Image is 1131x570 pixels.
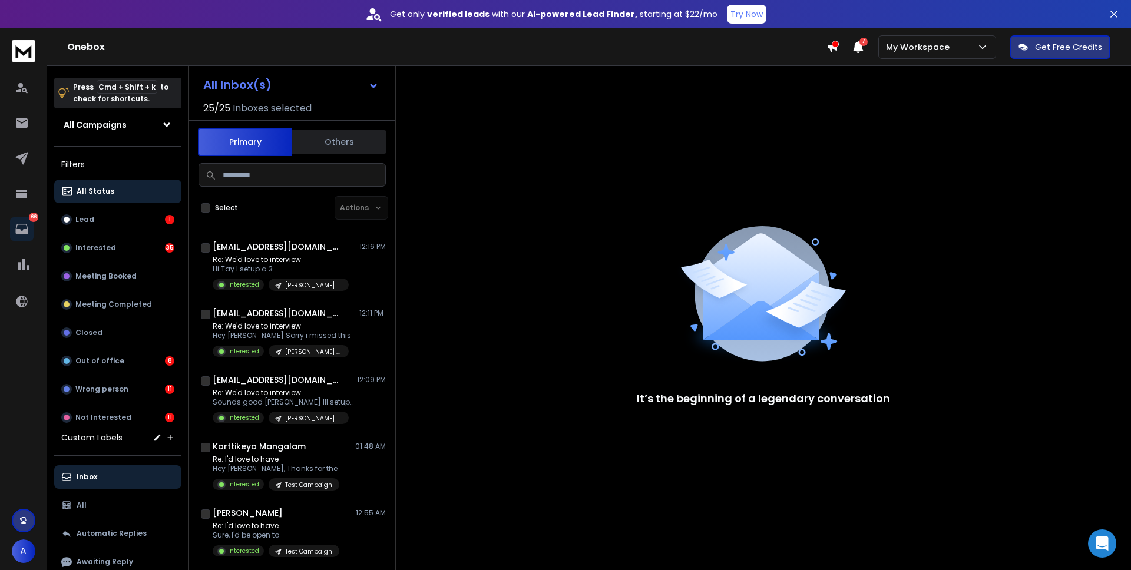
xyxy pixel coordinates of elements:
[1035,41,1102,53] p: Get Free Credits
[213,307,342,319] h1: [EMAIL_ADDRESS][DOMAIN_NAME]
[75,271,137,281] p: Meeting Booked
[859,38,868,46] span: 7
[67,40,826,54] h1: Onebox
[54,156,181,173] h3: Filters
[77,529,147,538] p: Automatic Replies
[886,41,954,53] p: My Workspace
[213,507,283,519] h1: [PERSON_NAME]
[213,264,349,274] p: Hi Tay I setup a 3
[215,203,238,213] label: Select
[165,385,174,394] div: 11
[213,397,354,407] p: Sounds good [PERSON_NAME] Ill setup a
[75,385,128,394] p: Wrong person
[213,455,339,464] p: Re: I'd love to have
[54,180,181,203] button: All Status
[97,80,157,94] span: Cmd + Shift + k
[75,300,152,309] p: Meeting Completed
[75,243,116,253] p: Interested
[213,464,339,473] p: Hey [PERSON_NAME], Thanks for the
[359,309,386,318] p: 12:11 PM
[77,501,87,510] p: All
[527,8,637,20] strong: AI-powered Lead Finder,
[233,101,312,115] h3: Inboxes selected
[228,413,259,422] p: Interested
[165,356,174,366] div: 8
[54,264,181,288] button: Meeting Booked
[54,522,181,545] button: Automatic Replies
[213,374,342,386] h1: [EMAIL_ADDRESS][DOMAIN_NAME]
[285,347,342,356] p: [PERSON_NAME] Podcast
[228,347,259,356] p: Interested
[285,480,332,489] p: Test Campaign
[165,215,174,224] div: 1
[213,241,342,253] h1: [EMAIL_ADDRESS][DOMAIN_NAME]
[213,255,349,264] p: Re: We'd love to interview
[54,377,181,401] button: Wrong person11
[390,8,717,20] p: Get only with our starting at $22/mo
[54,465,181,489] button: Inbox
[727,5,766,24] button: Try Now
[359,242,386,251] p: 12:16 PM
[285,547,332,556] p: Test Campaign
[356,508,386,518] p: 12:55 AM
[228,280,259,289] p: Interested
[54,321,181,344] button: Closed
[54,293,181,316] button: Meeting Completed
[29,213,38,222] p: 66
[292,129,386,155] button: Others
[355,442,386,451] p: 01:48 AM
[213,440,306,452] h1: Karttikeya Mangalam
[198,128,292,156] button: Primary
[75,356,124,366] p: Out of office
[203,79,272,91] h1: All Inbox(s)
[54,113,181,137] button: All Campaigns
[77,557,133,566] p: Awaiting Reply
[12,539,35,563] button: A
[54,208,181,231] button: Lead1
[637,390,890,407] p: It’s the beginning of a legendary conversation
[165,413,174,422] div: 11
[1088,529,1116,558] div: Open Intercom Messenger
[54,236,181,260] button: Interested35
[213,322,351,331] p: Re: We'd love to interview
[285,281,342,290] p: [PERSON_NAME] Podcast
[54,406,181,429] button: Not Interested11
[54,349,181,373] button: Out of office8
[194,73,388,97] button: All Inbox(s)
[165,243,174,253] div: 35
[73,81,168,105] p: Press to check for shortcuts.
[228,546,259,555] p: Interested
[213,388,354,397] p: Re: We'd love to interview
[213,521,339,531] p: Re: I'd love to have
[12,40,35,62] img: logo
[228,480,259,489] p: Interested
[77,472,97,482] p: Inbox
[75,215,94,224] p: Lead
[357,375,386,385] p: 12:09 PM
[77,187,114,196] p: All Status
[64,119,127,131] h1: All Campaigns
[10,217,34,241] a: 66
[54,493,181,517] button: All
[75,328,102,337] p: Closed
[1010,35,1110,59] button: Get Free Credits
[730,8,763,20] p: Try Now
[75,413,131,422] p: Not Interested
[213,531,339,540] p: Sure, I'd be open to
[285,414,342,423] p: [PERSON_NAME] Podcast
[203,101,230,115] span: 25 / 25
[213,331,351,340] p: Hey [PERSON_NAME] Sorry i missed this
[427,8,490,20] strong: verified leads
[61,432,123,443] h3: Custom Labels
